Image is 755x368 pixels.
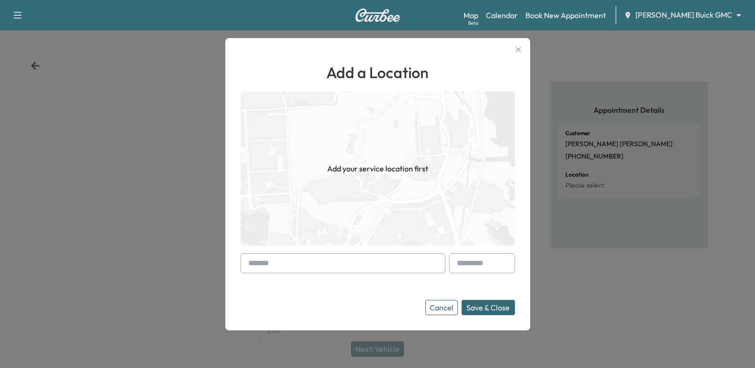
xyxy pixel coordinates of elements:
img: empty-map-CL6vilOE.png [241,91,515,246]
button: Save & Close [462,300,515,315]
h1: Add your service location first [327,163,428,174]
a: Calendar [486,10,518,21]
img: Curbee Logo [355,9,401,22]
button: Cancel [425,300,458,315]
a: Book New Appointment [525,10,606,21]
a: MapBeta [463,10,478,21]
h1: Add a Location [241,61,515,84]
div: Beta [468,20,478,27]
span: [PERSON_NAME] Buick GMC [635,10,732,20]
